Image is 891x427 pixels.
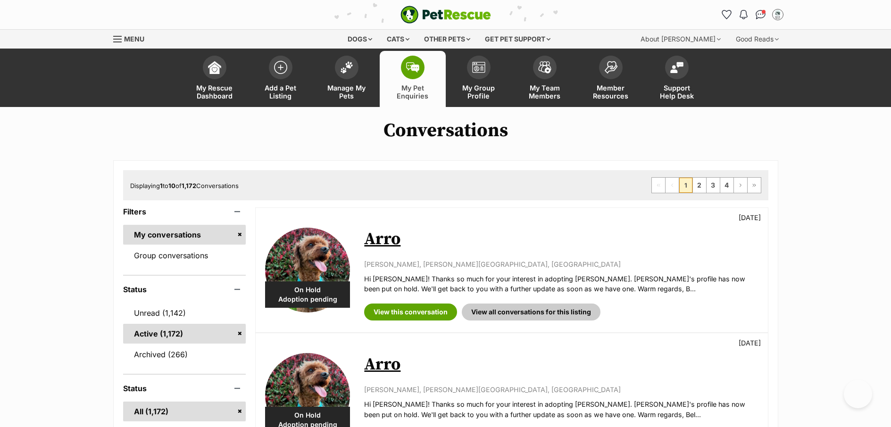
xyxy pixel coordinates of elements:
[340,61,353,74] img: manage-my-pets-icon-02211641906a0b7f246fdf0571729dbe1e7629f14944591b6c1af311fb30b64b.svg
[478,30,557,49] div: Get pet support
[208,61,221,74] img: dashboard-icon-eb2f2d2d3e046f16d808141f083e7271f6b2e854fb5c12c21221c1fb7104beca.svg
[604,61,617,74] img: member-resources-icon-8e73f808a243e03378d46382f2149f9095a855e16c252ad45f914b54edf8863c.svg
[113,30,151,47] a: Menu
[364,229,400,250] a: Arro
[123,384,246,393] header: Status
[446,51,512,107] a: My Group Profile
[248,51,314,107] a: Add a Pet Listing
[739,338,761,348] p: [DATE]
[720,178,733,193] a: Page 4
[265,228,350,312] img: Arro
[391,84,434,100] span: My Pet Enquiries
[168,182,175,189] strong: 10
[656,84,698,100] span: Support Help Desk
[123,285,246,294] header: Status
[314,51,380,107] a: Manage My Pets
[123,303,246,323] a: Unread (1,142)
[756,10,766,19] img: chat-41dd97257d64d25036548639549fe6c8038ab92f7586957e7f3b1b290dea8141.svg
[364,385,758,394] p: [PERSON_NAME], [PERSON_NAME][GEOGRAPHIC_DATA], [GEOGRAPHIC_DATA]
[634,30,727,49] div: About [PERSON_NAME]
[406,62,419,73] img: pet-enquiries-icon-7e3ad2cf08bfb03b45e93fb7055b45f3efa6380592205ae92323e6603595dc1f.svg
[182,182,196,189] strong: 1,172
[736,7,751,22] button: Notifications
[265,281,350,308] div: On Hold
[160,182,163,189] strong: 1
[753,7,768,22] a: Conversations
[524,84,566,100] span: My Team Members
[707,178,720,193] a: Page 3
[417,30,477,49] div: Other pets
[182,51,248,107] a: My Rescue Dashboard
[265,295,350,304] span: Adoption pending
[651,177,761,193] nav: Pagination
[124,35,144,43] span: Menu
[770,7,785,22] button: My account
[748,178,761,193] a: Last page
[400,6,491,24] img: logo-e224e6f780fb5917bec1dbf3a21bbac754714ae5b6737aabdf751b685950b380.svg
[341,30,379,49] div: Dogs
[512,51,578,107] a: My Team Members
[739,213,761,222] p: [DATE]
[364,354,400,375] a: Arro
[652,178,665,193] span: First page
[644,51,710,107] a: Support Help Desk
[123,207,246,216] header: Filters
[538,61,551,74] img: team-members-icon-5396bd8760b3fe7c0b43da4ab00e1e3bb1a5d9ba89233759b79545d2d3fc5d0d.svg
[578,51,644,107] a: Member Resources
[740,10,747,19] img: notifications-46538b983faf8c2785f20acdc204bb7945ddae34d4c08c2a6579f10ce5e182be.svg
[472,62,485,73] img: group-profile-icon-3fa3cf56718a62981997c0bc7e787c4b2cf8bcc04b72c1350f741eb67cf2f40e.svg
[364,399,758,419] p: Hi [PERSON_NAME]! Thanks so much for your interest in adopting [PERSON_NAME]. [PERSON_NAME]'s pro...
[123,246,246,265] a: Group conversations
[364,304,457,320] a: View this conversation
[274,61,287,74] img: add-pet-listing-icon-0afa8454b4691262ce3f59096e99ab1cd57d4a30225e0717b998d2c9b9846f56.svg
[123,324,246,344] a: Active (1,172)
[380,30,416,49] div: Cats
[325,84,368,100] span: Manage My Pets
[679,178,692,193] span: Page 1
[666,178,679,193] span: Previous page
[130,182,239,189] span: Displaying to of Conversations
[400,6,491,24] a: PetRescue
[193,84,236,100] span: My Rescue Dashboard
[719,7,785,22] ul: Account quick links
[844,380,872,408] iframe: Help Scout Beacon - Open
[719,7,734,22] a: Favourites
[693,178,706,193] a: Page 2
[123,345,246,364] a: Archived (266)
[462,304,600,320] a: View all conversations for this listing
[458,84,500,100] span: My Group Profile
[123,402,246,421] a: All (1,172)
[590,84,632,100] span: Member Resources
[773,10,783,19] img: Belle Vie Animal Rescue profile pic
[380,51,446,107] a: My Pet Enquiries
[670,62,683,73] img: help-desk-icon-fdf02630f3aa405de69fd3d07c3f3aa587a6932b1a1747fa1d2bba05be0121f9.svg
[123,225,246,245] a: My conversations
[364,274,758,294] p: Hi [PERSON_NAME]! Thanks so much for your interest in adopting [PERSON_NAME]. [PERSON_NAME]'s pro...
[364,259,758,269] p: [PERSON_NAME], [PERSON_NAME][GEOGRAPHIC_DATA], [GEOGRAPHIC_DATA]
[259,84,302,100] span: Add a Pet Listing
[729,30,785,49] div: Good Reads
[734,178,747,193] a: Next page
